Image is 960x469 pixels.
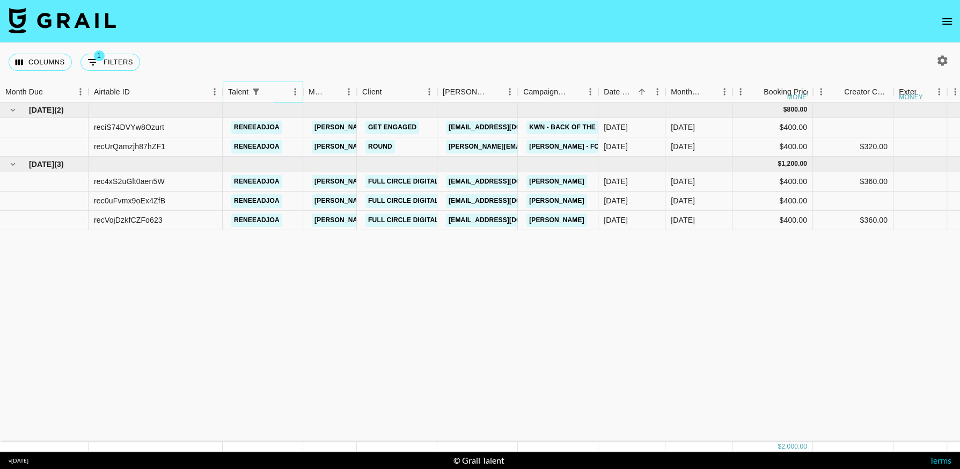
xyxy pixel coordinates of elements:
[231,121,282,134] a: reneeadjoa
[228,82,248,102] div: Talent
[248,84,263,99] button: Show filters
[326,84,341,99] button: Sort
[732,211,813,230] div: $400.00
[94,176,165,187] div: rec4xS2uGlt0aen5W
[9,54,72,71] button: Select columns
[582,84,598,100] button: Menu
[604,215,628,225] div: 27/08/2025
[29,105,54,115] span: [DATE]
[287,84,303,100] button: Menu
[54,105,64,115] span: ( 2 )
[518,82,598,102] div: Campaign (Type)
[357,82,437,102] div: Client
[231,140,282,153] a: reneeadjoa
[487,84,502,99] button: Sort
[446,214,566,227] a: [EMAIL_ADDRESS][DOMAIN_NAME]
[341,84,357,100] button: Menu
[716,84,732,100] button: Menu
[382,84,397,99] button: Sort
[732,84,749,100] button: Menu
[916,84,931,99] button: Sort
[604,82,634,102] div: Date Created
[362,82,382,102] div: Client
[526,175,587,188] a: [PERSON_NAME]
[860,141,888,152] div: $320.00
[899,94,923,100] div: money
[94,122,164,133] div: reciS74DVYw8Ozurt
[781,159,807,168] div: 1,200.00
[781,442,807,451] div: 2,000.00
[446,121,566,134] a: [EMAIL_ADDRESS][DOMAIN_NAME]
[787,94,811,100] div: money
[671,82,701,102] div: Month Due
[312,214,487,227] a: [PERSON_NAME][EMAIL_ADDRESS][DOMAIN_NAME]
[312,175,487,188] a: [PERSON_NAME][EMAIL_ADDRESS][DOMAIN_NAME]
[365,214,442,227] a: Full Circle Digital
[860,176,888,187] div: $360.00
[671,215,695,225] div: Aug '25
[303,82,357,102] div: Manager
[526,214,587,227] a: [PERSON_NAME]
[29,159,54,170] span: [DATE]
[309,82,326,102] div: Manager
[263,84,279,99] button: Sort
[665,82,732,102] div: Month Due
[72,84,89,100] button: Menu
[207,84,223,100] button: Menu
[931,84,947,100] button: Menu
[43,84,58,99] button: Sort
[9,8,116,33] img: Grail Talent
[783,105,787,114] div: $
[604,176,628,187] div: 13/08/2025
[312,194,487,208] a: [PERSON_NAME][EMAIL_ADDRESS][DOMAIN_NAME]
[813,84,829,100] button: Menu
[453,455,504,466] div: © Grail Talent
[732,137,813,157] div: $400.00
[598,82,665,102] div: Date Created
[54,159,64,170] span: ( 3 )
[526,121,618,134] a: kwn - back of the club
[778,442,781,451] div: $
[5,102,20,118] button: hide children
[860,215,888,225] div: $360.00
[130,84,145,99] button: Sort
[312,121,487,134] a: [PERSON_NAME][EMAIL_ADDRESS][DOMAIN_NAME]
[844,82,888,102] div: Creator Commmission Override
[231,175,282,188] a: reneeadjoa
[437,82,518,102] div: Booker
[5,157,20,172] button: hide children
[365,121,419,134] a: Get Engaged
[567,84,582,99] button: Sort
[365,175,442,188] a: Full Circle Digital
[446,175,566,188] a: [EMAIL_ADDRESS][DOMAIN_NAME]
[248,84,263,99] div: 1 active filter
[365,140,395,153] a: Round
[443,82,487,102] div: [PERSON_NAME]
[502,84,518,100] button: Menu
[526,194,587,208] a: [PERSON_NAME]
[80,54,140,71] button: Show filters
[671,122,695,133] div: Jul '25
[634,84,649,99] button: Sort
[829,84,844,99] button: Sort
[231,214,282,227] a: reneeadjoa
[526,140,666,153] a: [PERSON_NAME] - Forever Loving Jah
[365,194,442,208] a: Full Circle Digital
[749,84,764,99] button: Sort
[604,195,628,206] div: 20/08/2025
[94,141,165,152] div: recUrQamzjh87hZF1
[89,82,223,102] div: Airtable ID
[778,159,781,168] div: $
[94,50,105,61] span: 1
[671,195,695,206] div: Aug '25
[523,82,567,102] div: Campaign (Type)
[764,82,811,102] div: Booking Price
[813,82,893,102] div: Creator Commmission Override
[94,82,130,102] div: Airtable ID
[94,215,163,225] div: recVojDzkfCZFo623
[94,195,165,206] div: rec0uFvmx9oEx4ZfB
[671,176,695,187] div: Aug '25
[604,122,628,133] div: 27/06/2025
[701,84,716,99] button: Sort
[312,140,487,153] a: [PERSON_NAME][EMAIL_ADDRESS][DOMAIN_NAME]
